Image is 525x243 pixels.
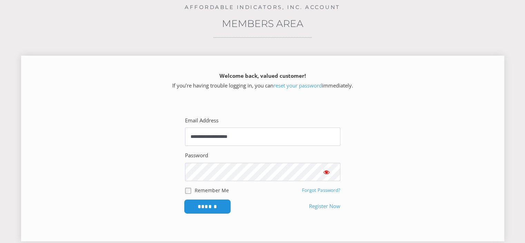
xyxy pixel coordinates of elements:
label: Remember Me [195,187,229,194]
a: Affordable Indicators, Inc. Account [185,4,340,10]
a: Register Now [309,202,340,211]
label: Password [185,151,208,160]
a: reset your password [273,82,322,89]
button: Show password [313,163,340,181]
a: Forgot Password? [302,187,340,193]
a: Members Area [222,18,303,29]
p: If you’re having trouble logging in, you can immediately. [33,71,492,91]
label: Email Address [185,116,218,125]
strong: Welcome back, valued customer! [220,72,306,79]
